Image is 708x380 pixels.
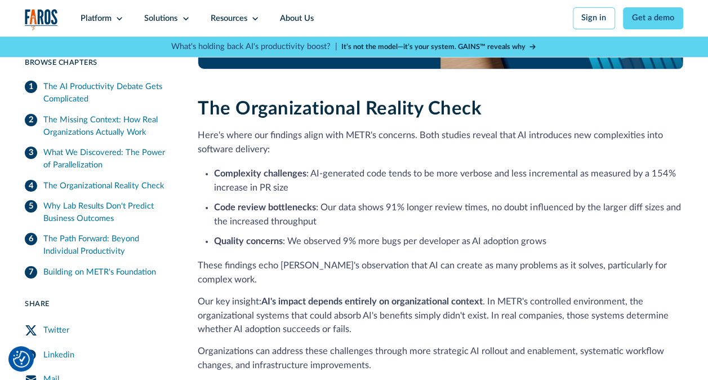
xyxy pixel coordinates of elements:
[214,203,316,212] strong: Code review bottlenecks
[341,42,537,52] a: It’s not the model—it’s your system. GAINS™ reveals why
[81,12,112,25] div: Platform
[43,81,173,105] div: The AI Productivity Debate Gets Complicated
[25,77,173,109] a: The AI Productivity Debate Gets Complicated
[341,43,526,50] strong: It’s not the model—it’s your system. GAINS™ reveals why
[25,143,173,175] a: What We Discovered: The Power of Parallelization
[25,58,173,68] div: Browse Chapters
[214,235,683,249] li: : We observed 9% more bugs per developer as AI adoption grows
[25,9,57,30] a: home
[261,297,483,306] strong: AI's impact depends entirely on organizational context
[25,318,173,343] a: Twitter Share
[623,7,683,29] a: Get a demo
[214,237,283,246] strong: Quality concerns
[144,12,177,25] div: Solutions
[43,348,74,361] div: Linkedin
[25,262,173,282] a: Building on METR's Foundation
[25,9,57,30] img: Logo of the analytics and reporting company Faros.
[198,259,683,286] p: These findings echo [PERSON_NAME]'s observation that AI can create as many problems as it solves,...
[25,175,173,196] a: The Organizational Reality Check
[25,299,173,310] div: Share
[25,343,173,368] a: LinkedIn Share
[13,351,30,368] button: Cookie Settings
[198,295,683,337] p: Our key insight: . In METR's controlled environment, the organizational systems that could absorb...
[214,201,683,228] li: ‍ : Our data shows 91% longer review times, no doubt influenced by the larger diff sizes and the ...
[214,169,306,178] strong: Complexity challenges
[25,229,173,262] a: The Path Forward: Beyond Individual Productivity
[198,98,683,120] h2: The Organizational Reality Check
[211,12,247,25] div: Resources
[43,266,156,279] div: Building on METR's Foundation
[573,7,615,29] a: Sign in
[13,351,30,368] img: Revisit consent button
[198,129,683,156] p: Here's where our findings align with METR's concerns. Both studies reveal that AI introduces new ...
[214,167,683,195] li: : AI-generated code tends to be more verbose and less incremental as measured by a 154% increase ...
[198,344,683,372] p: Organizations can address these challenges through more strategic AI rollout and enablement, syst...
[43,179,164,192] div: The Organizational Reality Check
[43,200,173,225] div: Why Lab Results Don't Predict Business Outcomes
[25,109,173,142] a: The Missing Context: How Real Organizations Actually Work
[43,114,173,139] div: The Missing Context: How Real Organizations Actually Work
[43,147,173,171] div: What We Discovered: The Power of Parallelization
[25,196,173,229] a: Why Lab Results Don't Predict Business Outcomes
[171,41,337,53] p: What's holding back AI's productivity boost? |
[43,233,173,258] div: The Path Forward: Beyond Individual Productivity
[43,324,69,337] div: Twitter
